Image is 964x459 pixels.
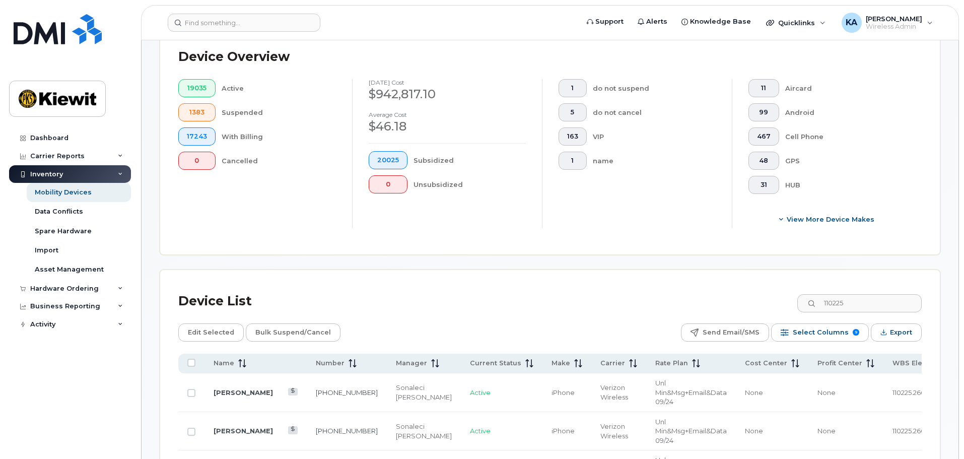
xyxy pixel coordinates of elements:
[188,325,234,340] span: Edit Selected
[631,12,674,32] a: Alerts
[593,79,716,97] div: do not suspend
[552,427,575,435] span: iPhone
[681,323,769,342] button: Send Email/SMS
[288,426,298,434] a: View Last Bill
[785,79,906,97] div: Aircard
[817,359,862,368] span: Profit Center
[759,13,833,33] div: Quicklinks
[793,325,849,340] span: Select Columns
[214,388,273,397] a: [PERSON_NAME]
[246,323,340,342] button: Bulk Suspend/Cancel
[748,103,779,121] button: 99
[757,133,771,141] span: 467
[369,175,407,193] button: 0
[288,388,298,396] a: View Last Bill
[187,133,207,141] span: 17243
[757,157,771,165] span: 48
[690,17,751,27] span: Knowledge Base
[396,359,427,368] span: Manager
[787,215,874,224] span: View More Device Makes
[890,325,912,340] span: Export
[369,151,407,169] button: 20025
[745,388,763,397] span: None
[748,152,779,170] button: 48
[748,127,779,146] button: 467
[396,383,452,402] div: Sonaleci [PERSON_NAME]
[757,108,771,116] span: 99
[866,23,922,31] span: Wireless Admin
[396,422,452,440] div: Sonaleci [PERSON_NAME]
[316,359,345,368] span: Number
[470,388,491,397] span: Active
[703,325,760,340] span: Send Email/SMS
[655,418,727,444] span: Unl Min&Msg+Email&Data 09/24
[222,127,336,146] div: With Billing
[369,79,526,86] h4: [DATE] cost
[178,127,216,146] button: 17243
[222,152,336,170] div: Cancelled
[892,388,928,397] span: 110225.2665
[369,118,526,135] div: $46.18
[178,288,252,314] div: Device List
[846,17,857,29] span: KA
[316,388,378,397] a: [PHONE_NUMBER]
[414,151,526,169] div: Subsidized
[771,323,869,342] button: Select Columns 9
[785,127,906,146] div: Cell Phone
[559,152,587,170] button: 1
[552,388,575,397] span: iPhone
[593,127,716,146] div: VIP
[316,427,378,435] a: [PHONE_NUMBER]
[655,379,727,406] span: Unl Min&Msg+Email&Data 09/24
[567,157,578,165] span: 1
[559,103,587,121] button: 5
[178,103,216,121] button: 1383
[567,84,578,92] span: 1
[817,427,836,435] span: None
[745,427,763,435] span: None
[178,44,290,70] div: Device Overview
[745,359,787,368] span: Cost Center
[757,84,771,92] span: 11
[655,359,688,368] span: Rate Plan
[892,359,941,368] span: WBS Element
[178,152,216,170] button: 0
[871,323,922,342] button: Export
[168,14,320,32] input: Find something...
[580,12,631,32] a: Support
[593,103,716,121] div: do not cancel
[187,108,207,116] span: 1383
[748,176,779,194] button: 31
[187,84,207,92] span: 19035
[757,181,771,189] span: 31
[595,17,624,27] span: Support
[600,383,628,401] span: Verizon Wireless
[567,133,578,141] span: 163
[892,427,928,435] span: 110225.2665
[785,103,906,121] div: Android
[748,210,906,228] button: View More Device Makes
[559,127,587,146] button: 163
[785,176,906,194] div: HUB
[255,325,331,340] span: Bulk Suspend/Cancel
[369,111,526,118] h4: Average cost
[187,157,207,165] span: 0
[920,415,956,451] iframe: Messenger Launcher
[552,359,570,368] span: Make
[178,323,244,342] button: Edit Selected
[600,359,625,368] span: Carrier
[559,79,587,97] button: 1
[222,103,336,121] div: Suspended
[797,294,922,312] input: Search Device List ...
[214,427,273,435] a: [PERSON_NAME]
[178,79,216,97] button: 19035
[866,15,922,23] span: [PERSON_NAME]
[214,359,234,368] span: Name
[600,422,628,440] span: Verizon Wireless
[593,152,716,170] div: name
[674,12,758,32] a: Knowledge Base
[853,329,859,336] span: 9
[470,427,491,435] span: Active
[567,108,578,116] span: 5
[817,388,836,397] span: None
